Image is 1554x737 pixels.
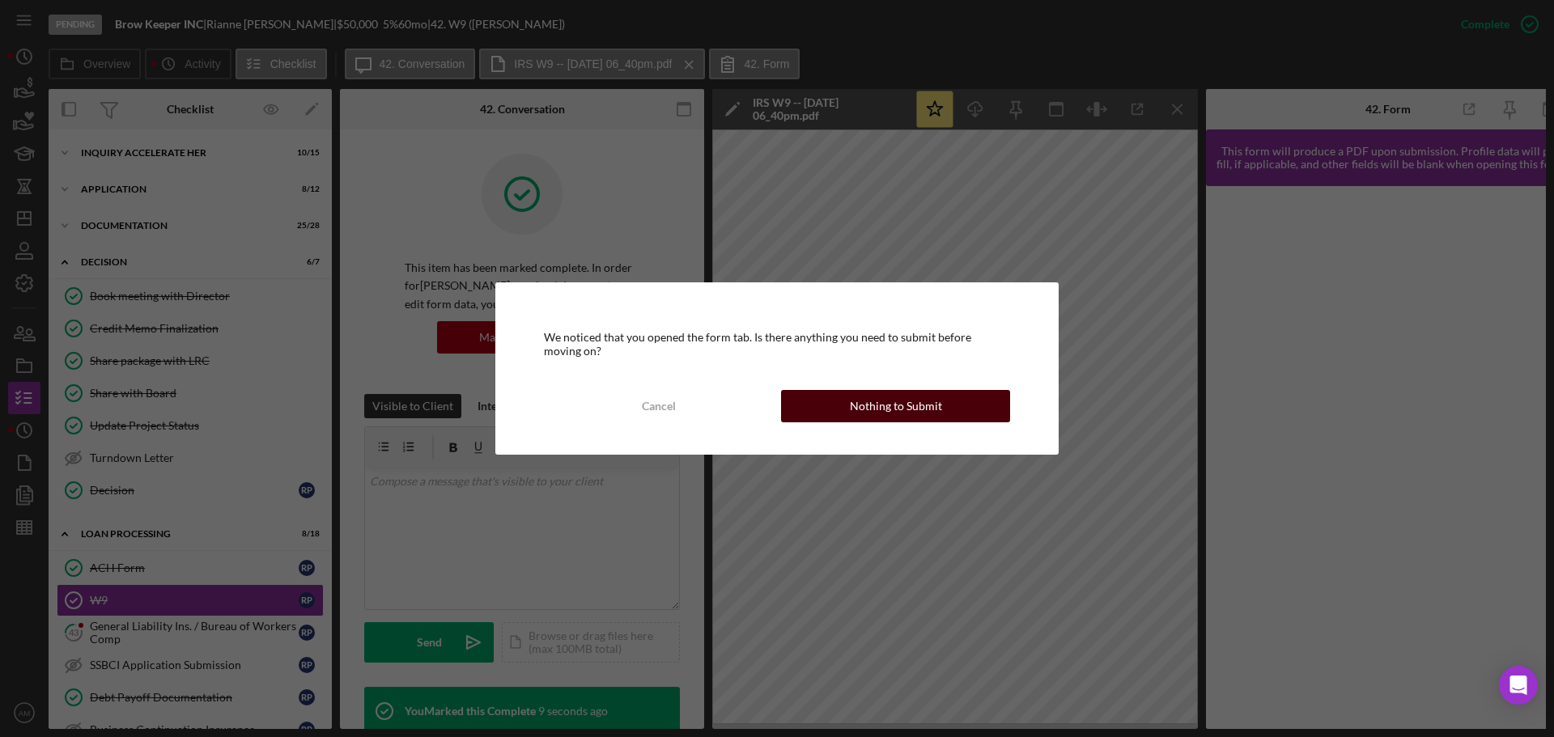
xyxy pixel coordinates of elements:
[642,390,676,422] div: Cancel
[781,390,1010,422] button: Nothing to Submit
[544,331,1010,357] div: We noticed that you opened the form tab. Is there anything you need to submit before moving on?
[544,390,773,422] button: Cancel
[1499,666,1538,705] div: Open Intercom Messenger
[850,390,942,422] div: Nothing to Submit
